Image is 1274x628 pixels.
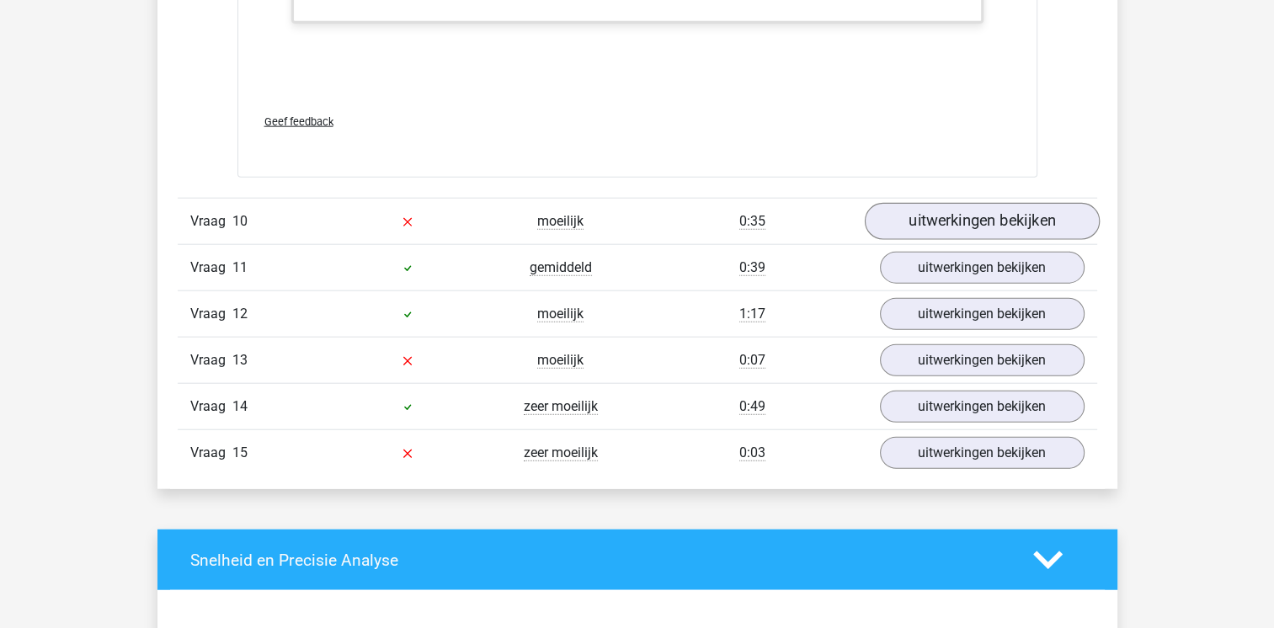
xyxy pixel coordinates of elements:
span: 10 [232,213,248,229]
span: Vraag [190,304,232,324]
span: moeilijk [537,306,584,322]
h4: Snelheid en Precisie Analyse [190,551,1008,570]
a: uitwerkingen bekijken [880,298,1085,330]
span: 0:35 [739,213,765,230]
span: 0:39 [739,259,765,276]
a: uitwerkingen bekijken [880,391,1085,423]
span: zeer moeilijk [524,398,598,415]
span: Vraag [190,350,232,370]
span: 15 [232,444,248,460]
span: Vraag [190,443,232,463]
span: 0:03 [739,444,765,461]
span: Vraag [190,396,232,417]
span: moeilijk [537,213,584,230]
a: uitwerkingen bekijken [880,252,1085,284]
span: Geef feedback [264,115,333,128]
span: Vraag [190,211,232,232]
span: 11 [232,259,248,275]
span: zeer moeilijk [524,444,598,461]
a: uitwerkingen bekijken [864,204,1099,241]
span: 1:17 [739,306,765,322]
span: Vraag [190,258,232,278]
span: 0:49 [739,398,765,415]
span: 13 [232,352,248,368]
span: moeilijk [537,352,584,369]
span: 12 [232,306,248,322]
span: 0:07 [739,352,765,369]
span: 14 [232,398,248,414]
a: uitwerkingen bekijken [880,344,1085,376]
span: gemiddeld [530,259,592,276]
a: uitwerkingen bekijken [880,437,1085,469]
